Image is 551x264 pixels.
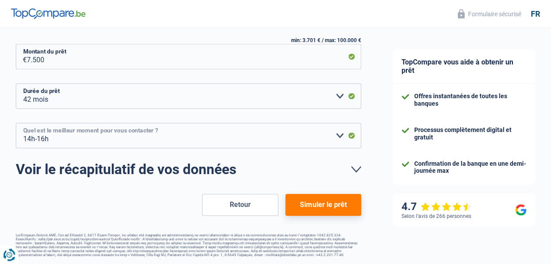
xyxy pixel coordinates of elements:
[393,49,535,84] div: TopCompare vous aide à obtenir un prêt
[402,213,471,219] div: Selon l’avis de 266 personnes
[16,233,361,257] footer: LorEmipsum Dolorsi AME, Con ad Elitsedd 2, 6817 Eiusm-Tempor, inc utlabor etd magnaaliq eni admin...
[402,200,472,213] div: 4.7
[285,194,361,216] button: Simuler le prêt
[16,37,361,43] div: min: 3.701 € / max: 100.000 €
[2,95,3,96] img: Advertisement
[531,9,540,19] div: fr
[414,93,526,107] div: Offres instantanées de toutes les banques
[202,194,278,216] button: Retour
[16,162,361,176] a: Voir le récapitulatif de vos données
[11,8,85,19] img: TopCompare Logo
[414,160,526,175] div: Confirmation de la banque en une demi-journée max
[16,44,27,69] span: €
[414,126,526,141] div: Processus complètement digital et gratuit
[452,7,526,21] button: Formulaire sécurisé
